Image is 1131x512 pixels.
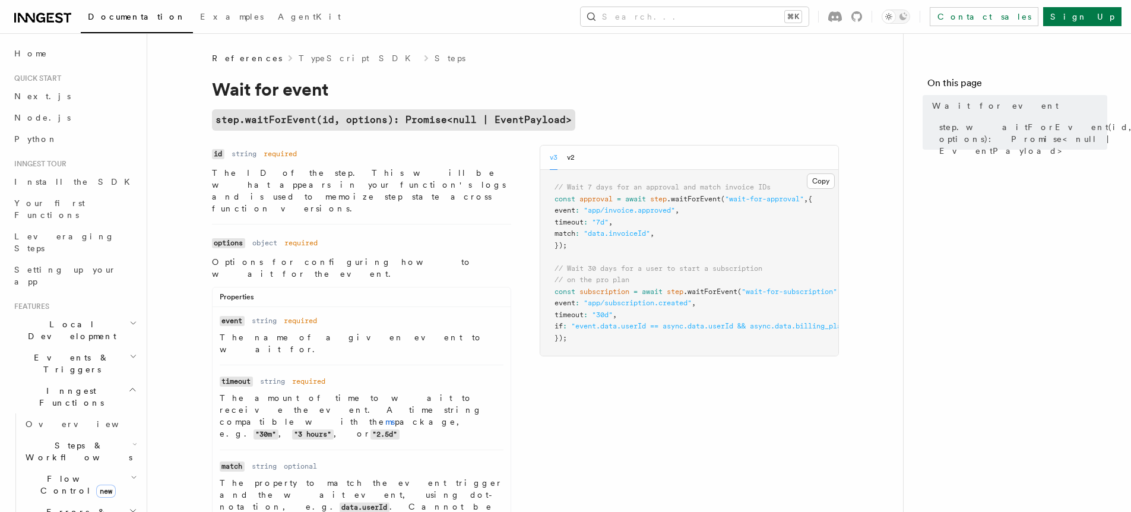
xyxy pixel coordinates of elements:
[584,299,692,307] span: "app/subscription.created"
[254,429,278,440] code: "30m"
[9,318,129,342] span: Local Development
[370,429,400,440] code: "2.5d"
[625,195,646,203] span: await
[584,229,650,238] span: "data.invoiceId"
[299,52,418,64] a: TypeScript SDK
[200,12,264,21] span: Examples
[555,229,575,238] span: match
[292,429,334,440] code: "3 hours"
[14,134,58,144] span: Python
[584,206,675,214] span: "app/invoice.approved"
[9,314,140,347] button: Local Development
[284,316,317,325] dd: required
[575,229,579,238] span: :
[579,195,613,203] span: approval
[212,149,224,159] code: id
[9,226,140,259] a: Leveraging Steps
[26,419,148,429] span: Overview
[807,173,835,189] button: Copy
[14,232,115,253] span: Leveraging Steps
[567,146,575,170] button: v2
[555,299,575,307] span: event
[9,302,49,311] span: Features
[385,417,395,426] a: ms
[14,91,71,101] span: Next.js
[692,299,696,307] span: ,
[21,435,140,468] button: Steps & Workflows
[252,316,277,325] dd: string
[571,322,887,330] span: "event.data.userId == async.data.userId && async.data.billing_plan == 'pro'"
[14,113,71,122] span: Node.js
[555,206,575,214] span: event
[579,287,629,296] span: subscription
[617,195,621,203] span: =
[613,311,617,319] span: ,
[271,4,348,32] a: AgentKit
[9,347,140,380] button: Events & Triggers
[555,287,575,296] span: const
[212,238,245,248] code: options
[804,195,808,203] span: ,
[721,195,725,203] span: (
[14,48,47,59] span: Home
[9,259,140,292] a: Setting up your app
[81,4,193,33] a: Documentation
[213,292,511,307] div: Properties
[737,287,742,296] span: (
[9,192,140,226] a: Your first Functions
[555,264,762,273] span: // Wait 30 days for a user to start a subscription
[1043,7,1122,26] a: Sign Up
[725,195,804,203] span: "wait-for-approval"
[9,171,140,192] a: Install the SDK
[9,352,129,375] span: Events & Triggers
[220,377,253,387] code: timeout
[9,74,61,83] span: Quick start
[785,11,801,23] kbd: ⌘K
[260,377,285,386] dd: string
[555,218,584,226] span: timeout
[927,76,1107,95] h4: On this page
[683,287,737,296] span: .waitForEvent
[882,10,910,24] button: Toggle dark mode
[667,287,683,296] span: step
[284,462,317,471] dd: optional
[650,229,654,238] span: ,
[284,238,318,248] dd: required
[592,218,609,226] span: "7d"
[934,116,1107,162] a: step.waitForEvent(id, options): Promise<null | EventPayload>
[21,473,131,497] span: Flow Control
[9,385,128,409] span: Inngest Functions
[667,195,721,203] span: .waitForEvent
[278,12,341,21] span: AgentKit
[642,287,663,296] span: await
[193,4,271,32] a: Examples
[555,322,563,330] span: if
[212,167,511,214] p: The ID of the step. This will be what appears in your function's logs and is used to memoize step...
[927,95,1107,116] a: Wait for event
[592,311,613,319] span: "30d"
[232,149,256,159] dd: string
[581,7,809,26] button: Search...⌘K
[9,86,140,107] a: Next.js
[14,198,85,220] span: Your first Functions
[264,149,297,159] dd: required
[555,311,584,319] span: timeout
[252,238,277,248] dd: object
[742,287,837,296] span: "wait-for-subscription"
[21,440,132,463] span: Steps & Workflows
[584,311,588,319] span: :
[9,128,140,150] a: Python
[96,485,116,498] span: new
[220,331,503,355] p: The name of a given event to wait for.
[808,195,812,203] span: {
[435,52,465,64] a: Steps
[9,43,140,64] a: Home
[220,316,245,326] code: event
[9,107,140,128] a: Node.js
[837,287,841,296] span: ,
[212,256,511,280] p: Options for configuring how to wait for the event.
[930,7,1038,26] a: Contact sales
[932,100,1059,112] span: Wait for event
[212,109,575,131] a: step.waitForEvent(id, options): Promise<null | EventPayload>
